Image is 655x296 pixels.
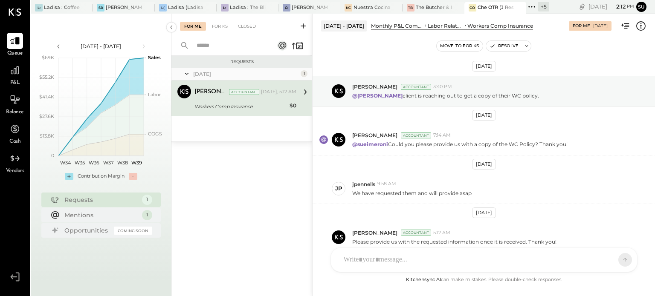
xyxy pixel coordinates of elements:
div: Che OTR (J Restaurant LLC) - Ignite [478,4,513,11]
div: The Butcher & Barrel (L Argento LLC) - [GEOGRAPHIC_DATA] [416,4,452,11]
div: Monthly P&L Comparison [371,22,423,29]
div: For Me [573,23,590,29]
div: 1 [142,195,152,205]
div: Requests [176,59,308,65]
text: Sales [148,55,161,60]
div: L( [159,4,167,11]
span: 5:12 AM [433,230,450,236]
text: W38 [117,160,128,166]
button: Resolve [486,41,522,51]
span: 9:58 AM [377,181,396,187]
div: NC [345,4,352,11]
span: Queue [7,50,23,57]
span: 2 : 12 [609,3,626,11]
div: copy link [578,2,586,11]
div: TB [407,4,414,11]
div: Ladisa (Ladisa Corp.) - Ignite [168,4,204,11]
text: 0 [51,152,54,158]
div: Closed [234,22,260,31]
text: W39 [131,160,142,166]
div: Requests [64,195,138,204]
div: $0 [290,101,296,110]
div: Nuestra Cocina LLC - [GEOGRAPHIC_DATA] [354,4,389,11]
span: Cash [9,138,20,146]
div: Ladisa : Coffee at Lola's [44,4,80,11]
text: W35 [75,160,85,166]
text: W36 [88,160,99,166]
a: Cash [0,121,29,146]
div: For Me [180,22,206,31]
div: CO [469,4,476,11]
div: Accountant [401,84,431,90]
div: Mentions [64,211,138,219]
strong: @[PERSON_NAME] [352,92,403,99]
button: su [636,2,646,12]
div: - [129,173,137,180]
p: Could you please provide us with a copy of the WC Policy? Thank you! [352,141,568,148]
div: [DATE] [472,61,496,72]
p: client is reaching out to get a copy of their WC policy. [352,92,539,99]
div: jp [335,184,342,193]
div: [PERSON_NAME]' Rooftop - Ignite [106,4,142,11]
div: [DATE] [593,23,608,29]
text: $55.2K [39,74,54,80]
span: P&L [10,79,20,87]
div: L: [221,4,229,11]
div: L: [35,4,43,11]
text: COGS [148,131,162,137]
div: + [65,173,73,180]
div: Labor Related Expenses [428,22,463,29]
span: Vendors [6,167,24,175]
div: [PERSON_NAME]'s : [PERSON_NAME]'s [292,4,327,11]
span: 7:14 AM [433,132,451,139]
div: + 5 [538,2,549,11]
div: 1 [142,210,152,220]
span: 3:40 PM [433,83,452,90]
div: [DATE] [472,110,496,121]
div: G: [283,4,290,11]
a: Queue [0,33,29,57]
span: jpennells [352,181,375,188]
p: We have requested them and will provide asap [352,190,472,197]
div: Accountant [401,230,431,236]
div: For KS [208,22,232,31]
div: [DATE] [193,70,299,78]
div: Accountant [401,132,431,138]
text: Labor [148,92,161,98]
text: $69K [42,55,54,60]
text: $13.8K [40,133,54,139]
p: Please provide us with the requested information once it is received. Thank you! [352,238,556,245]
button: Move to for ks [437,41,483,51]
div: Workers Comp Insurance [194,102,287,111]
div: SR [97,4,104,11]
text: W34 [60,160,71,166]
div: Ladisa : The Blind Pig [230,4,266,11]
div: Accountant [229,89,259,95]
div: [DATE] [472,159,496,170]
text: $27.6K [39,113,54,119]
a: P&L [0,62,29,87]
span: pm [627,3,634,9]
div: Contribution Margin [78,173,125,180]
div: [PERSON_NAME] [194,88,227,96]
a: Vendors [0,150,29,175]
div: [DATE] [588,3,634,11]
div: [DATE] - [DATE] [321,20,367,31]
text: W37 [103,160,113,166]
div: [DATE] [472,207,496,218]
div: Workers Comp Insurance [467,22,533,29]
span: [PERSON_NAME] [352,83,397,90]
a: Balance [0,92,29,116]
span: Balance [6,109,24,116]
div: [DATE], 5:12 AM [261,89,296,95]
div: Opportunities [64,226,110,235]
text: $41.4K [39,94,54,100]
div: Coming Soon [114,227,152,235]
div: [DATE] - [DATE] [65,43,137,50]
span: [PERSON_NAME] [352,132,397,139]
span: [PERSON_NAME] [352,229,397,236]
strong: @sueimeroni [352,141,388,147]
div: 1 [301,70,307,77]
